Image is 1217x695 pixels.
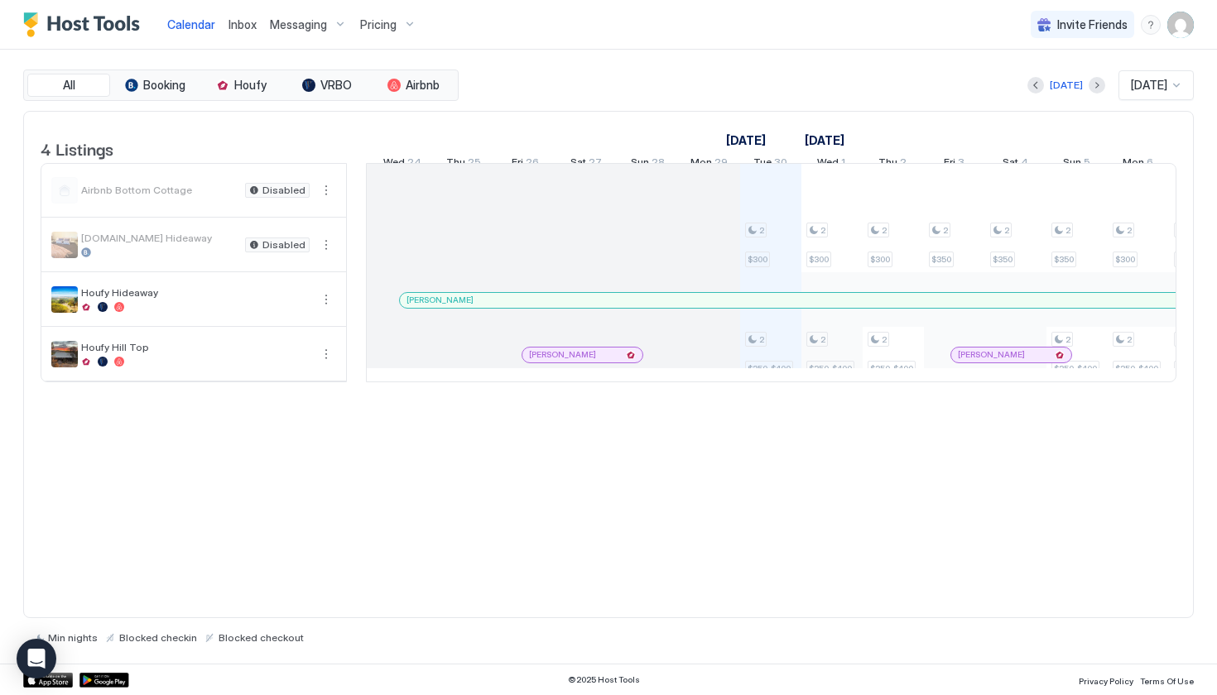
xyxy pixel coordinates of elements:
a: September 24, 2025 [379,152,426,176]
span: 30 [774,156,787,173]
a: Terms Of Use [1140,671,1194,688]
span: 2 [759,225,764,236]
span: Invite Friends [1057,17,1128,32]
button: Houfy [200,74,282,97]
span: 1 [841,156,845,173]
span: $350-$400 [870,363,913,374]
span: 5 [1084,156,1090,173]
a: October 1, 2025 [813,152,849,176]
span: Calendar [167,17,215,31]
a: October 4, 2025 [998,152,1032,176]
a: September 26, 2025 [507,152,543,176]
span: $300 [1115,254,1135,265]
span: 28 [652,156,665,173]
button: VRBO [286,74,368,97]
span: [PERSON_NAME] [529,349,596,360]
button: More options [316,235,336,255]
span: $350 [1054,254,1074,265]
a: App Store [23,673,73,688]
span: Airbnb Bottom Cottage [81,184,238,196]
span: 2 [943,225,948,236]
span: [DOMAIN_NAME] Hideaway [81,232,238,244]
span: $300 [870,254,890,265]
a: September 15, 2025 [722,128,770,152]
button: More options [316,344,336,364]
span: Privacy Policy [1079,676,1133,686]
a: Inbox [228,16,257,33]
span: $350-$400 [748,363,791,374]
span: 2 [759,334,764,345]
a: Google Play Store [79,673,129,688]
span: 2 [820,225,825,236]
span: $300 [809,254,829,265]
button: [DATE] [1047,75,1085,95]
button: Airbnb [372,74,455,97]
div: tab-group [23,69,459,101]
a: Calendar [167,16,215,33]
a: September 30, 2025 [749,152,791,176]
a: October 1, 2025 [801,128,849,152]
span: $350 [993,254,1013,265]
span: Blocked checkin [119,631,197,644]
span: 4 [1021,156,1028,173]
span: Messaging [270,17,327,32]
button: Booking [113,74,196,97]
div: menu [316,235,336,255]
span: Wed [383,156,405,173]
button: Previous month [1027,77,1044,93]
div: menu [316,290,336,309]
div: menu [316,180,336,200]
div: Host Tools Logo [23,12,147,37]
span: Mon [1123,156,1144,173]
span: 27 [589,156,602,173]
span: $350 [931,254,951,265]
span: VRBO [320,78,352,93]
div: menu [1141,15,1161,35]
span: Inbox [228,17,257,31]
a: October 2, 2025 [874,152,911,176]
a: Privacy Policy [1079,671,1133,688]
button: All [27,74,110,97]
div: Open Intercom Messenger [17,639,56,678]
span: 2 [882,225,887,236]
span: All [63,78,75,93]
span: 2 [900,156,907,173]
span: 3 [958,156,964,173]
span: Sat [570,156,586,173]
span: [DATE] [1131,78,1167,93]
span: 2 [1065,334,1070,345]
span: 2 [1065,225,1070,236]
a: September 25, 2025 [442,152,485,176]
span: Fri [944,156,955,173]
a: September 29, 2025 [686,152,732,176]
span: Airbnb [406,78,440,93]
span: Sun [631,156,649,173]
span: Terms Of Use [1140,676,1194,686]
span: 25 [468,156,481,173]
span: $350-$400 [809,363,852,374]
span: Sat [1003,156,1018,173]
span: 26 [526,156,539,173]
span: 2 [882,334,887,345]
span: © 2025 Host Tools [568,674,640,685]
button: More options [316,180,336,200]
a: October 3, 2025 [940,152,969,176]
a: September 27, 2025 [566,152,606,176]
span: Houfy Hill Top [81,341,310,353]
span: $350-$400 [1115,363,1158,374]
span: 4 Listings [41,136,113,161]
span: 29 [714,156,728,173]
span: Houfy Hideaway [81,286,310,299]
div: User profile [1167,12,1194,38]
span: 24 [407,156,421,173]
span: Blocked checkout [219,631,304,644]
a: October 6, 2025 [1118,152,1157,176]
span: Wed [817,156,839,173]
span: Booking [143,78,185,93]
span: 2 [1127,334,1132,345]
span: $350-$400 [1054,363,1097,374]
div: listing image [51,286,78,313]
span: Sun [1063,156,1081,173]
